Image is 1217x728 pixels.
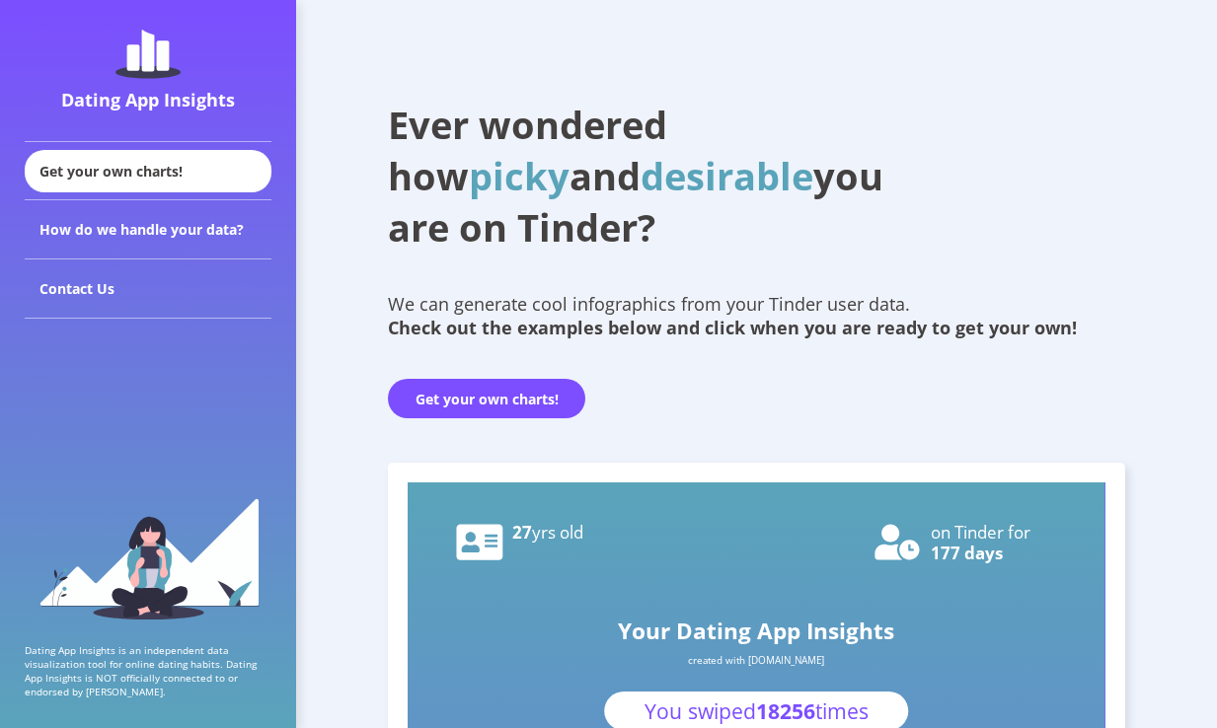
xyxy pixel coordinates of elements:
b: Check out the examples below and click when you are ready to get your own! [388,316,1077,339]
img: dating-app-insights-logo.5abe6921.svg [115,30,181,79]
span: picky [469,150,570,201]
div: How do we handle your data? [25,200,271,259]
tspan: yrs old [532,521,583,544]
text: created with [DOMAIN_NAME] [688,653,824,667]
h1: Ever wondered how and you are on Tinder? [388,99,931,253]
text: 27 [512,521,583,544]
text: 177 days [931,542,1003,564]
text: You swiped [645,696,869,725]
div: We can generate cool infographics from your Tinder user data. [388,292,1124,339]
button: Get your own charts! [388,379,585,418]
div: Get your own charts! [25,150,271,192]
text: Your Dating App Insights [618,616,894,646]
text: on Tinder for [931,521,1030,544]
div: Dating App Insights [30,88,266,111]
p: Dating App Insights is an independent data visualization tool for online dating habits. Dating Ap... [25,643,271,698]
div: Contact Us [25,259,271,319]
tspan: 18256 [756,696,815,725]
img: sidebar_girl.91b9467e.svg [38,496,260,619]
tspan: times [815,696,869,725]
span: desirable [641,150,813,201]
